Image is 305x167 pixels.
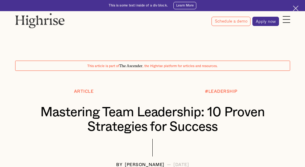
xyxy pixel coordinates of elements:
a: Apply now [252,17,279,26]
div: This is some text inside of a div block. [109,3,168,8]
img: Highrise logo [15,13,65,28]
a: Schedule a demo [211,17,251,26]
h1: Mastering Team Leadership: 10 Proven Strategies for Success [24,105,281,134]
div: #LEADERSHIP [205,89,237,94]
span: , the Highrise platform for articles and resources. [142,65,218,68]
span: The Ascender [119,63,142,67]
img: Cross icon [293,6,298,11]
span: This article is part of [87,65,119,68]
a: Learn More [173,2,197,9]
div: Article [74,89,94,94]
